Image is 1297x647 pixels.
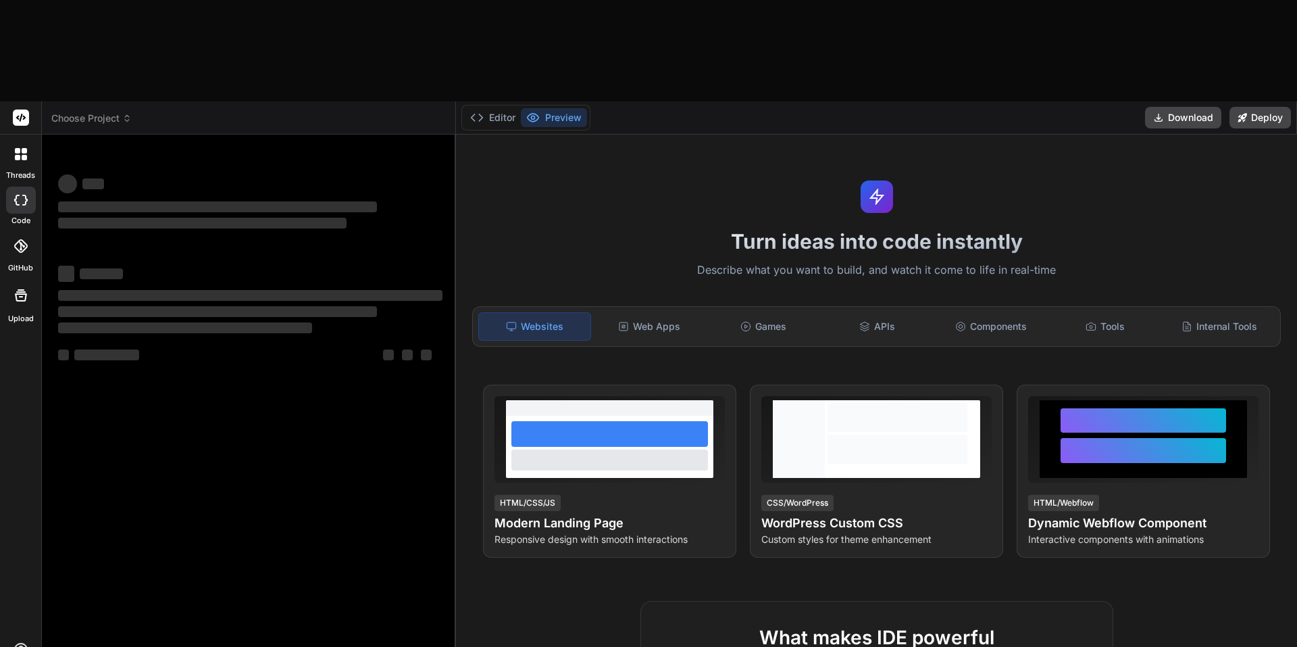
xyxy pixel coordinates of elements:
span: ‌ [82,178,104,189]
div: APIs [821,312,933,341]
div: HTML/CSS/JS [494,495,561,511]
span: ‌ [402,350,413,360]
label: Upload [8,313,34,325]
span: ‌ [58,218,347,229]
p: Custom styles for theme enhancement [761,533,992,546]
span: ‌ [80,268,123,279]
span: ‌ [58,201,377,212]
button: Editor [465,108,521,127]
span: ‌ [58,290,442,301]
div: Websites [478,312,591,341]
span: ‌ [58,306,377,317]
h1: Turn ideas into code instantly [464,229,1289,254]
p: Responsive design with smooth interactions [494,533,725,546]
div: Tools [1050,312,1161,341]
span: ‌ [421,350,432,360]
button: Deploy [1229,107,1291,128]
span: Choose Project [51,112,132,125]
div: HTML/Webflow [1028,495,1099,511]
h4: Dynamic Webflow Component [1028,514,1258,533]
button: Download [1145,107,1221,128]
span: ‌ [383,350,394,360]
p: Describe what you want to build, and watch it come to life in real-time [464,262,1289,279]
div: Internal Tools [1163,312,1275,341]
div: Games [708,312,819,341]
div: Web Apps [594,312,705,341]
span: ‌ [58,322,312,333]
p: Interactive components with animations [1028,533,1258,546]
span: ‌ [58,350,69,360]
label: threads [6,170,35,181]
label: code [11,215,30,226]
span: ‌ [58,174,77,193]
span: ‌ [74,350,139,360]
span: ‌ [58,266,74,282]
div: Components [936,312,1047,341]
button: Preview [521,108,587,127]
label: GitHub [8,262,33,274]
h4: Modern Landing Page [494,514,725,533]
h4: WordPress Custom CSS [761,514,992,533]
div: CSS/WordPress [761,495,834,511]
